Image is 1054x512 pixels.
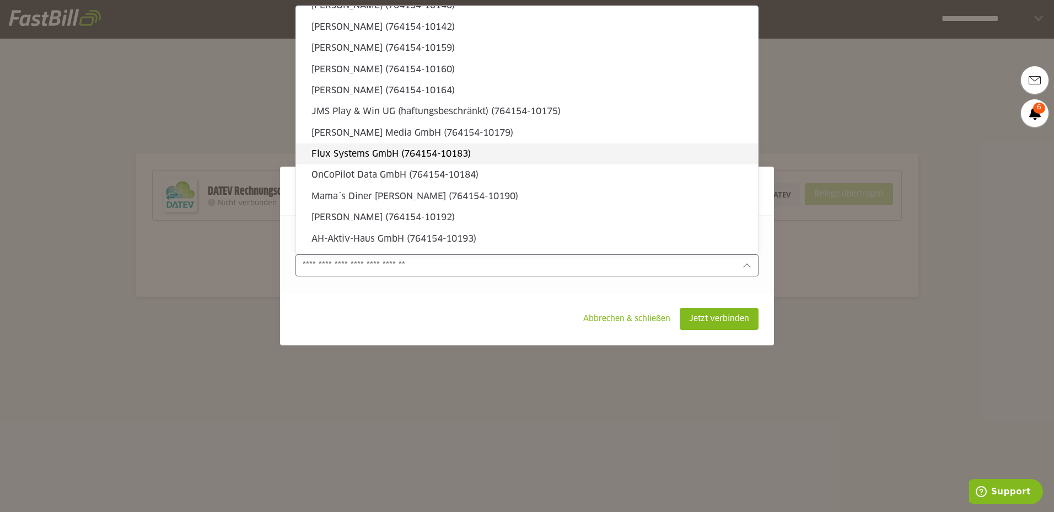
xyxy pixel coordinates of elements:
[296,228,758,249] sl-option: AH-Aktiv-Haus GmbH (764154-10193)
[296,122,758,143] sl-option: [PERSON_NAME] Media GmbH (764154-10179)
[680,308,759,330] sl-button: Jetzt verbinden
[296,101,758,122] sl-option: JMS Play & Win UG (haftungsbeschränkt) (764154-10175)
[1033,103,1045,114] span: 6
[296,186,758,207] sl-option: Mama´s Diner [PERSON_NAME] (764154-10190)
[296,143,758,164] sl-option: Flux Systems GmbH (764154-10183)
[296,164,758,185] sl-option: OnCoPilot Data GmbH (764154-10184)
[296,59,758,80] sl-option: [PERSON_NAME] (764154-10160)
[969,479,1043,506] iframe: Öffnet ein Widget, in dem Sie weitere Informationen finden
[574,308,680,330] sl-button: Abbrechen & schließen
[1021,99,1048,127] a: 6
[296,207,758,228] sl-option: [PERSON_NAME] (764154-10192)
[296,80,758,101] sl-option: [PERSON_NAME] (764154-10164)
[296,38,758,58] sl-option: [PERSON_NAME] (764154-10159)
[296,17,758,38] sl-option: [PERSON_NAME] (764154-10142)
